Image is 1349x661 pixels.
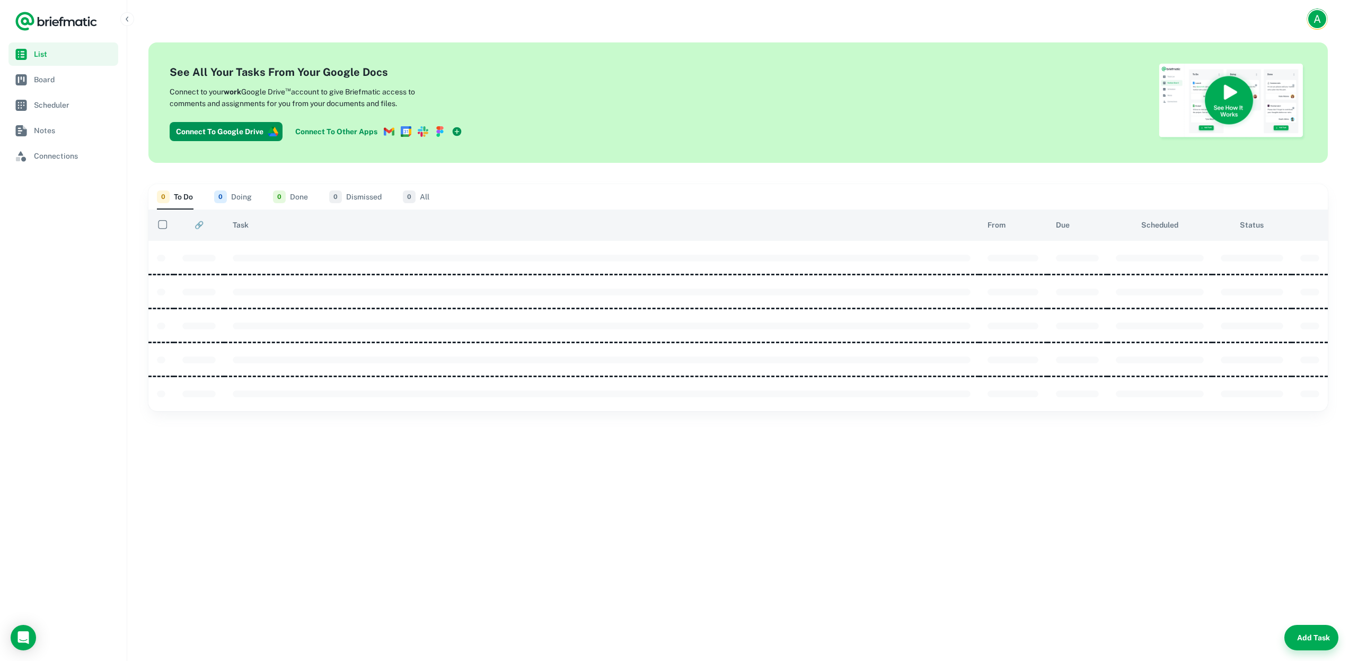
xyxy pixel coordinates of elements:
[8,93,118,117] a: Scheduler
[273,184,308,210] button: Done
[1056,219,1070,231] span: Due
[1307,8,1328,30] button: Account button
[34,150,114,162] span: Connections
[170,84,451,109] p: Connect to your Google Drive account to give Briefmatic access to comments and assignments for yo...
[403,184,429,210] button: All
[34,74,114,85] span: Board
[403,190,416,203] span: 0
[1308,10,1326,28] div: A
[329,190,342,203] span: 0
[233,219,249,231] span: Task
[329,184,382,210] button: Dismissed
[11,625,36,650] div: Load Chat
[8,42,118,66] a: List
[285,85,291,93] sup: ™
[8,144,118,168] a: Connections
[157,184,193,210] button: To Do
[273,190,286,203] span: 0
[987,219,1006,231] span: From
[170,122,283,141] button: Connect To Google Drive
[1141,219,1178,231] span: Scheduled
[1284,625,1338,650] button: Add Task
[214,184,252,210] button: Doing
[291,122,466,141] a: Connect To Other Apps
[214,190,227,203] span: 0
[15,11,98,32] a: Logo
[8,68,118,91] a: Board
[34,99,114,111] span: Scheduler
[224,88,241,96] b: work
[170,64,466,80] h4: See All Your Tasks From Your Google Docs
[8,119,118,142] a: Notes
[157,190,170,203] span: 0
[195,219,204,231] span: 🔗
[34,48,114,60] span: List
[34,125,114,136] span: Notes
[1158,64,1307,142] img: See How Briefmatic Works
[1240,219,1264,231] span: Status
